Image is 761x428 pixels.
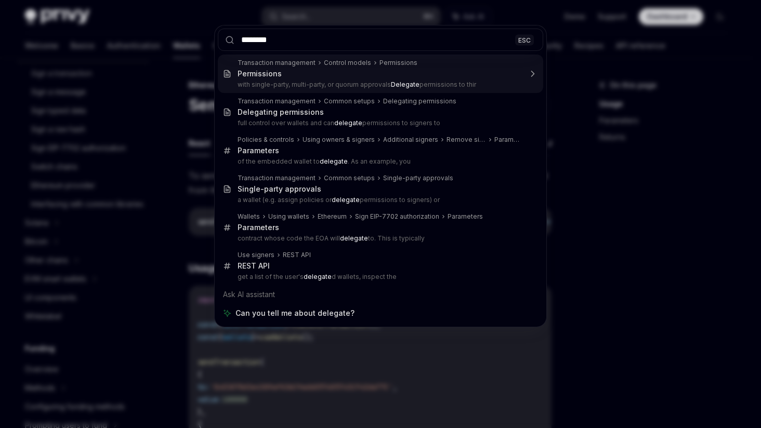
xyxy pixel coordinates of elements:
div: Single-party approvals [238,184,321,194]
div: Additional signers [383,136,438,144]
div: Using owners & signers [303,136,375,144]
b: delegate [332,196,360,204]
span: Can you tell me about delegate? [235,308,355,318]
b: Delegate [391,81,419,88]
div: Wallets [238,212,260,221]
div: ESC [515,34,534,45]
div: Using wallets [268,212,309,221]
div: Parameters [494,136,521,144]
div: Ethereum [318,212,347,221]
div: Parameters [448,212,483,221]
b: delegate [304,273,332,280]
div: Transaction management [238,174,316,182]
div: Common setups [324,174,375,182]
b: delegate [334,119,362,127]
div: Remove signers [447,136,486,144]
div: Transaction management [238,97,316,105]
div: Common setups [324,97,375,105]
p: contract whose code the EOA will to. This is typically [238,234,521,243]
div: Single-party approvals [383,174,453,182]
div: Use signers [238,251,274,259]
div: Parameters [238,146,279,155]
div: Delegating permissions [383,97,456,105]
div: Permissions [238,69,282,78]
div: Control models [324,59,371,67]
b: delegate [340,234,368,242]
div: REST API [283,251,311,259]
b: delegate [320,157,348,165]
div: Transaction management [238,59,316,67]
div: Ask AI assistant [218,285,543,304]
div: Parameters [238,223,279,232]
div: Policies & controls [238,136,294,144]
p: with single-party, multi-party, or quorum approvals permissions to thir [238,81,521,89]
p: of the embedded wallet to . As an example, you [238,157,521,166]
div: Permissions [379,59,417,67]
div: Delegating permissions [238,108,324,117]
div: REST API [238,261,270,271]
p: a wallet (e.g. assign policies or permissions to signers) or [238,196,521,204]
p: full control over wallets and can permissions to signers to [238,119,521,127]
div: Sign EIP-7702 authorization [355,212,439,221]
p: get a list of the user's d wallets, inspect the [238,273,521,281]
